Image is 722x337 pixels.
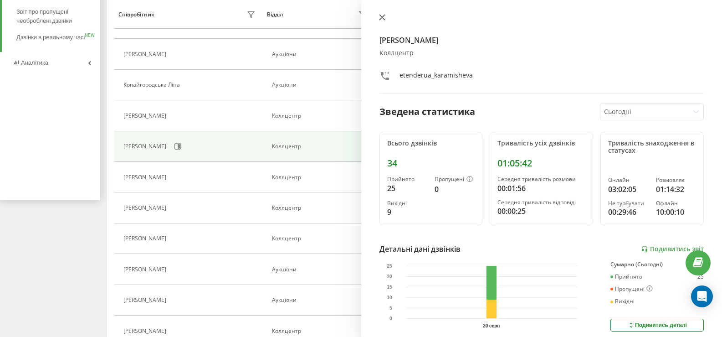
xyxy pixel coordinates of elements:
div: [PERSON_NAME] [123,266,169,273]
a: Звіт про пропущені необроблені дзвінки [16,4,100,29]
div: Коллцентр [272,328,369,334]
div: Подивитись деталі [627,321,687,329]
div: Середня тривалість відповіді [497,199,585,206]
span: Дзвінки в реальному часі [16,33,85,42]
div: Пропущені [610,285,653,293]
div: Коллцентр [272,174,369,181]
div: 34 [387,158,475,169]
div: 01:05:42 [497,158,585,169]
div: 25 [697,274,704,280]
a: Дзвінки в реальному часіNEW [16,29,100,46]
text: 10 [387,295,392,300]
div: Онлайн [608,177,648,183]
div: 10:00:10 [656,207,696,218]
div: Вихідні [610,298,635,305]
div: Копайгородська Ліна [123,82,182,88]
div: Зведена статистика [379,105,475,119]
div: [PERSON_NAME] [123,205,169,211]
span: Аналiтика [21,59,48,66]
div: Всього дзвінків [387,140,475,147]
div: [PERSON_NAME] [123,174,169,181]
div: etenderua_karamisheva [399,71,473,84]
text: 5 [389,306,392,311]
div: [PERSON_NAME] [123,328,169,334]
div: Детальні дані дзвінків [379,244,461,254]
div: Прийнято [610,274,642,280]
div: Коллцентр [272,235,369,242]
div: Сумарно (Сьогодні) [610,261,704,268]
div: 0 [435,184,475,195]
span: Звіт про пропущені необроблені дзвінки [16,7,96,26]
div: [PERSON_NAME] [123,235,169,242]
text: 25 [387,264,392,269]
div: 00:01:56 [497,183,585,194]
div: Коллцентр [272,143,369,150]
div: 9 [387,207,427,218]
div: Середня тривалість розмови [497,176,585,182]
div: [PERSON_NAME] [123,113,169,119]
div: [PERSON_NAME] [123,143,169,150]
div: Аукціони [272,51,369,57]
text: 20 серп [483,323,500,328]
div: Коллцентр [379,49,704,57]
div: 25 [387,183,427,194]
text: 15 [387,285,392,290]
div: 00:00:25 [497,206,585,217]
div: Тривалість усіх дзвінків [497,140,585,147]
div: Прийнято [387,176,427,182]
div: Вихідні [387,200,427,207]
div: 00:29:46 [608,207,648,218]
div: 01:14:32 [656,184,696,195]
div: Open Intercom Messenger [691,285,713,307]
div: [PERSON_NAME] [123,297,169,303]
div: Коллцентр [272,205,369,211]
div: Співробітник [118,11,154,18]
div: [PERSON_NAME] [123,51,169,57]
div: Тривалість знаходження в статусах [608,140,696,155]
button: Подивитись деталі [610,319,704,332]
div: Коллцентр [272,113,369,119]
div: Пропущені [435,176,475,183]
a: Подивитись звіт [641,245,704,253]
div: Відділ [267,11,283,18]
text: 0 [389,316,392,321]
div: Аукціони [272,82,369,88]
div: 03:02:05 [608,184,648,195]
div: Офлайн [656,200,696,207]
text: 20 [387,274,392,279]
div: Розмовляє [656,177,696,183]
h4: [PERSON_NAME] [379,35,704,46]
div: Аукціони [272,266,369,273]
div: Не турбувати [608,200,648,207]
div: Аукціони [272,297,369,303]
